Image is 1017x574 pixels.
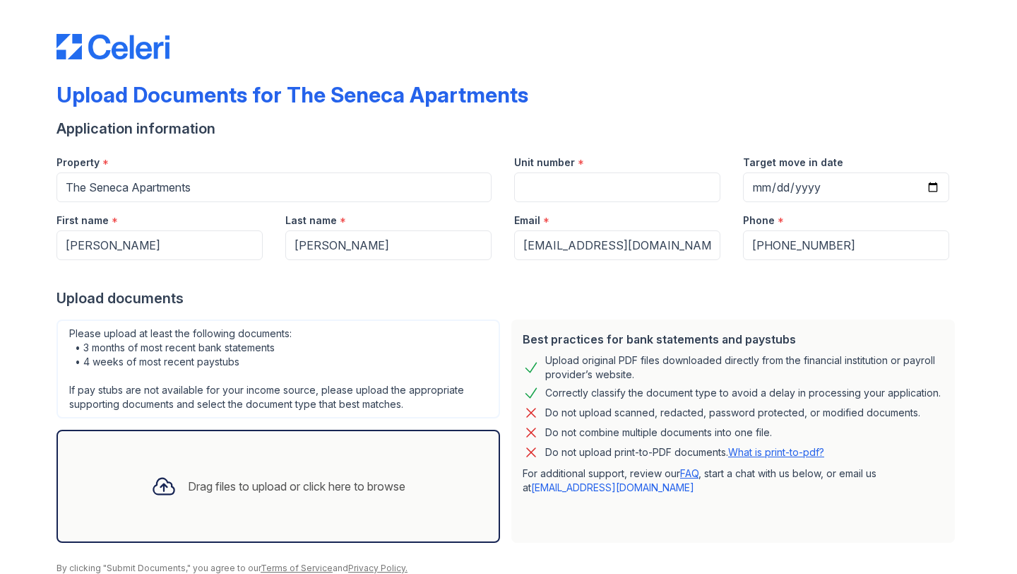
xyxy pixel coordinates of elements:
a: What is print-to-pdf? [728,446,824,458]
label: First name [56,213,109,228]
label: Email [514,213,540,228]
div: Please upload at least the following documents: • 3 months of most recent bank statements • 4 wee... [56,320,500,418]
div: Application information [56,119,961,139]
div: Upload original PDF files downloaded directly from the financial institution or payroll provider’... [545,353,944,382]
div: By clicking "Submit Documents," you agree to our and [56,563,961,574]
a: FAQ [680,467,698,479]
p: Do not upload print-to-PDF documents. [545,445,824,459]
label: Target move in date [743,156,843,170]
label: Last name [285,213,337,228]
label: Unit number [514,156,575,170]
div: Best practices for bank statements and paystubs [523,331,944,348]
p: For additional support, review our , start a chat with us below, or email us at [523,467,944,495]
div: Upload documents [56,288,961,308]
a: Privacy Policy. [348,563,408,573]
label: Property [56,156,100,170]
img: CE_Logo_Blue-a8612792a0a2168367f1c8372b55b34899dd931a85d93a1a3d3e32e68fde9ad4.png [56,34,169,59]
div: Correctly classify the document type to avoid a delay in processing your application. [545,385,941,402]
a: [EMAIL_ADDRESS][DOMAIN_NAME] [531,481,694,493]
div: Do not combine multiple documents into one file. [545,424,772,441]
div: Upload Documents for The Seneca Apartments [56,82,528,107]
div: Do not upload scanned, redacted, password protected, or modified documents. [545,404,920,421]
div: Drag files to upload or click here to browse [188,478,405,495]
label: Phone [743,213,775,228]
a: Terms of Service [261,563,333,573]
